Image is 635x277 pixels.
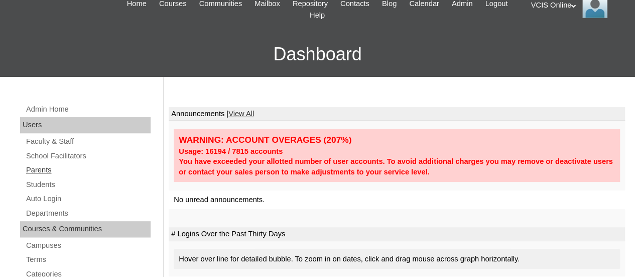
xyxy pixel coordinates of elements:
[169,107,625,121] td: Announcements |
[5,32,630,77] h3: Dashboard
[20,117,151,133] div: Users
[25,239,151,252] a: Campuses
[20,221,151,237] div: Courses & Communities
[179,134,615,146] div: WARNING: ACCOUNT OVERAGES (207%)
[228,110,254,118] a: View All
[25,193,151,205] a: Auto Login
[169,227,625,241] td: # Logins Over the Past Thirty Days
[179,156,615,177] div: You have exceeded your allotted number of user accounts. To avoid additional charges you may remo...
[25,164,151,176] a: Parents
[169,191,625,209] td: No unread announcements.
[310,10,325,21] span: Help
[25,135,151,148] a: Faculty & Staff
[25,207,151,220] a: Departments
[25,150,151,162] a: School Facilitators
[25,253,151,266] a: Terms
[25,103,151,116] a: Admin Home
[174,249,620,269] div: Hover over line for detailed bubble. To zoom in on dates, click and drag mouse across graph horiz...
[179,147,283,155] strong: Usage: 16194 / 7815 accounts
[25,178,151,191] a: Students
[305,10,330,21] a: Help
